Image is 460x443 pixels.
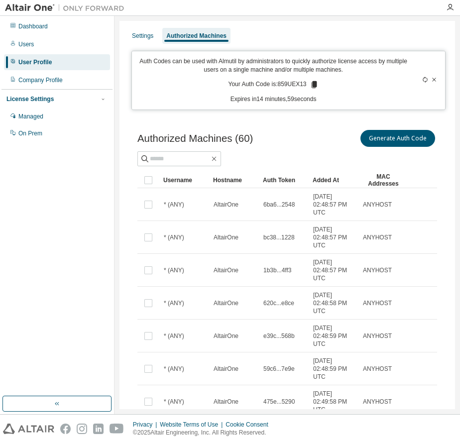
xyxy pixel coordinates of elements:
span: AltairOne [214,233,238,241]
span: ANYHOST [363,233,392,241]
span: * (ANY) [164,398,184,406]
span: ANYHOST [363,201,392,209]
div: Hostname [213,172,255,188]
span: * (ANY) [164,266,184,274]
img: linkedin.svg [93,424,104,434]
div: Settings [132,32,153,40]
div: Privacy [133,421,160,429]
span: 475e...5290 [263,398,295,406]
span: * (ANY) [164,233,184,241]
span: AltairOne [214,398,238,406]
div: User Profile [18,58,52,66]
span: AltairOne [214,201,238,209]
span: bc38...1228 [263,233,295,241]
div: Added At [313,172,354,188]
div: MAC Addresses [362,172,404,188]
p: Your Auth Code is: 859UEX13 [229,80,319,89]
span: 6ba6...2548 [263,201,295,209]
span: ANYHOST [363,332,392,340]
span: ANYHOST [363,299,392,307]
div: Authorized Machines [166,32,227,40]
div: Managed [18,112,43,120]
span: e39c...568b [263,332,295,340]
span: * (ANY) [164,201,184,209]
span: [DATE] 02:48:59 PM UTC [313,324,354,348]
img: instagram.svg [77,424,87,434]
span: [DATE] 02:48:57 PM UTC [313,225,354,249]
div: Auth Token [263,172,305,188]
span: AltairOne [214,332,238,340]
span: [DATE] 02:48:57 PM UTC [313,258,354,282]
span: 59c6...7e9e [263,365,295,373]
div: License Settings [6,95,54,103]
div: Cookie Consent [226,421,274,429]
div: Company Profile [18,76,63,84]
p: Expires in 14 minutes, 59 seconds [138,95,409,104]
span: ANYHOST [363,266,392,274]
span: [DATE] 02:48:58 PM UTC [313,291,354,315]
span: * (ANY) [164,299,184,307]
div: Username [163,172,205,188]
span: 1b3b...4ff3 [263,266,292,274]
div: Users [18,40,34,48]
span: * (ANY) [164,365,184,373]
span: ANYHOST [363,398,392,406]
span: Authorized Machines (60) [137,133,253,144]
span: * (ANY) [164,332,184,340]
div: Dashboard [18,22,48,30]
span: [DATE] 02:48:59 PM UTC [313,357,354,381]
img: youtube.svg [110,424,124,434]
span: AltairOne [214,365,238,373]
div: Website Terms of Use [160,421,226,429]
span: 620c...e8ce [263,299,294,307]
span: ANYHOST [363,365,392,373]
span: AltairOne [214,266,238,274]
img: facebook.svg [60,424,71,434]
span: [DATE] 02:48:57 PM UTC [313,193,354,217]
p: © 2025 Altair Engineering, Inc. All Rights Reserved. [133,429,274,437]
p: Auth Codes can be used with Almutil by administrators to quickly authorize license access by mult... [138,57,409,74]
button: Generate Auth Code [360,130,435,147]
span: [DATE] 02:49:58 PM UTC [313,390,354,414]
img: Altair One [5,3,129,13]
img: altair_logo.svg [3,424,54,434]
span: AltairOne [214,299,238,307]
div: On Prem [18,129,42,137]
